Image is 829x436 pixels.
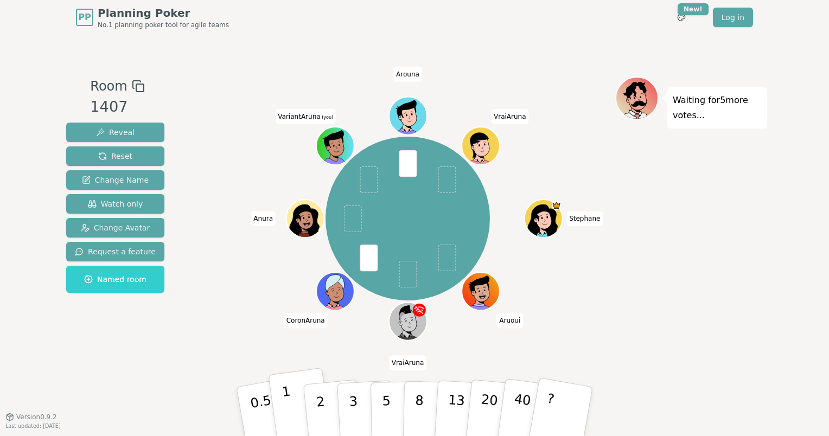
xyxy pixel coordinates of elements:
[76,5,229,29] a: PPPlanning PokerNo.1 planning poker tool for agile teams
[678,3,709,15] div: New!
[672,8,691,27] button: New!
[98,5,229,21] span: Planning Poker
[66,266,164,293] button: Named room
[275,109,336,124] span: Click to change your name
[251,211,276,226] span: Click to change your name
[82,175,149,185] span: Change Name
[98,151,132,162] span: Reset
[16,413,57,421] span: Version 0.9.2
[317,128,353,164] button: Click to change your avatar
[81,222,150,233] span: Change Avatar
[551,201,561,210] span: Stephane is the host
[389,356,427,371] span: Click to change your name
[321,115,334,120] span: (you)
[90,96,144,118] div: 1407
[90,76,127,96] span: Room
[66,123,164,142] button: Reveal
[88,198,143,209] span: Watch only
[491,109,529,124] span: Click to change your name
[75,246,156,257] span: Request a feature
[5,423,61,429] span: Last updated: [DATE]
[566,211,603,226] span: Click to change your name
[5,413,57,421] button: Version0.9.2
[66,146,164,166] button: Reset
[66,242,164,261] button: Request a feature
[66,194,164,214] button: Watch only
[393,67,422,82] span: Click to change your name
[84,274,146,285] span: Named room
[78,11,91,24] span: PP
[284,313,328,329] span: Click to change your name
[496,313,523,329] span: Click to change your name
[96,127,135,138] span: Reveal
[66,218,164,238] button: Change Avatar
[66,170,164,190] button: Change Name
[673,93,762,123] p: Waiting for 5 more votes...
[713,8,753,27] a: Log in
[98,21,229,29] span: No.1 planning poker tool for agile teams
